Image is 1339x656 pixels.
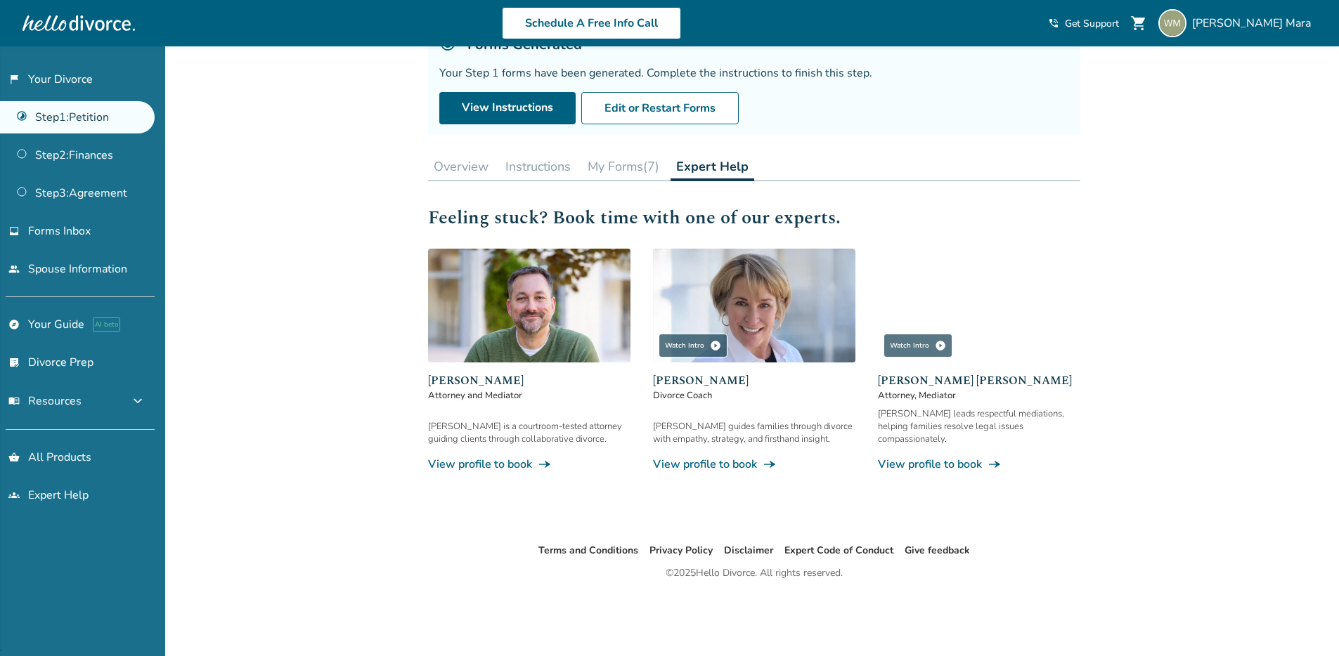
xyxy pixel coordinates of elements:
[653,420,855,445] div: [PERSON_NAME] guides families through divorce with empathy, strategy, and firsthand insight.
[428,152,494,181] button: Overview
[878,407,1080,445] div: [PERSON_NAME] leads respectful mediations, helping families resolve legal issues compassionately.
[878,457,1080,472] a: View profile to bookline_end_arrow_notch
[8,393,82,409] span: Resources
[428,420,630,445] div: [PERSON_NAME] is a courtroom-tested attorney guiding clients through collaborative divorce.
[1065,17,1119,30] span: Get Support
[784,544,893,557] a: Expert Code of Conduct
[1048,17,1119,30] a: phone_in_talkGet Support
[500,152,576,181] button: Instructions
[649,544,713,557] a: Privacy Policy
[653,389,855,402] span: Divorce Coach
[1192,15,1317,31] span: [PERSON_NAME] Mara
[428,372,630,389] span: [PERSON_NAME]
[666,565,843,582] div: © 2025 Hello Divorce. All rights reserved.
[724,542,773,559] li: Disclaimer
[8,490,20,501] span: groups
[428,389,630,402] span: Attorney and Mediator
[710,340,721,351] span: play_circle
[8,357,20,368] span: list_alt_check
[653,457,855,472] a: View profile to bookline_end_arrow_notch
[671,152,754,181] button: Expert Help
[1158,9,1186,37] img: wjmara22591+hellodivorce@gmail.com
[935,340,946,351] span: play_circle
[878,249,1080,362] img: Melissa Wheeler Hoff
[538,457,552,471] span: line_end_arrow_notch
[581,92,739,124] button: Edit or Restart Forms
[582,152,665,181] button: My Forms(7)
[439,92,576,124] a: View Instructions
[988,457,1002,471] span: line_end_arrow_notch
[878,372,1080,389] span: [PERSON_NAME] [PERSON_NAME]
[1048,18,1059,29] span: phone_in_talk
[428,204,1080,232] h2: Feeling stuck? Book time with one of our experts.
[439,65,1069,81] div: Your Step 1 forms have been generated. Complete the instructions to finish this step.
[8,225,20,237] span: inbox
[763,457,777,471] span: line_end_arrow_notch
[8,263,20,275] span: people
[8,452,20,463] span: shopping_basket
[905,542,970,559] li: Give feedback
[93,317,120,332] span: AI beta
[653,372,855,389] span: [PERSON_NAME]
[659,334,727,357] div: Watch Intro
[1130,15,1147,32] span: shopping_cart
[428,457,630,472] a: View profile to bookline_end_arrow_notch
[878,389,1080,402] span: Attorney, Mediator
[653,249,855,362] img: Kim Goodman
[502,7,681,39] a: Schedule A Free Info Call
[1269,589,1339,656] iframe: Chat Widget
[884,334,952,357] div: Watch Intro
[8,319,20,330] span: explore
[129,393,146,409] span: expand_more
[428,249,630,362] img: Neil Forester
[8,74,20,85] span: flag_2
[8,395,20,407] span: menu_book
[538,544,638,557] a: Terms and Conditions
[28,223,91,239] span: Forms Inbox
